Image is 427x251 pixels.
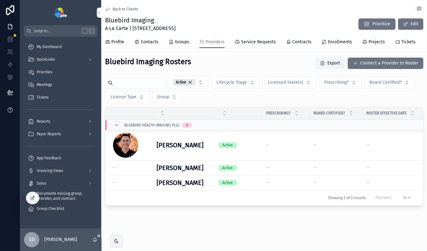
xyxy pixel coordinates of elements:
[219,165,258,171] a: Active
[364,77,415,89] button: Select Button
[206,39,225,45] span: Providers
[89,28,94,34] span: K
[266,143,306,148] a: --
[110,94,136,100] span: License Type
[366,180,422,185] a: --
[113,165,149,170] a: --
[105,16,176,25] h1: Bluebird Imaging
[173,79,195,86] div: Active
[266,165,306,170] a: --
[398,18,423,30] button: Edit
[37,70,53,75] span: Priorities
[37,44,62,49] span: My Dashboard
[157,163,203,173] h3: [PERSON_NAME]
[113,180,116,185] span: --
[105,36,124,49] a: Profile
[169,36,189,49] a: Groups
[157,140,203,150] h3: [PERSON_NAME]
[37,156,61,161] span: App Feedback
[37,132,61,137] span: Payor Reports
[268,79,303,86] span: Licensed State(s)
[372,21,390,27] span: Prioritize
[358,18,395,30] button: Prioritize
[266,180,269,185] span: --
[263,77,316,89] button: Select Button
[235,36,276,49] a: Service Requests
[266,165,269,170] span: --
[366,143,369,148] span: --
[141,39,158,45] span: Contacts
[186,123,188,128] div: 3
[313,143,359,148] a: --
[157,178,203,187] h3: [PERSON_NAME]
[348,58,423,69] button: Connect a Provider to Roster
[175,39,189,45] span: Groups
[366,143,422,148] a: --
[222,165,233,171] div: Active
[37,206,64,211] span: Group Checklist
[157,94,169,100] span: Group
[54,8,67,18] img: App logo
[216,79,247,86] span: Lifecycle Stage
[313,165,317,170] span: --
[315,58,345,69] button: Export
[157,178,211,187] a: [PERSON_NAME]
[37,95,49,100] span: Tickets
[401,39,416,45] span: Tickets
[24,79,97,90] a: Meetings
[37,119,50,124] span: Reports
[24,178,97,189] a: Sales
[24,152,97,164] a: App Feedback
[24,54,97,65] a: QuickLinks
[241,39,276,45] span: Service Requests
[369,79,402,86] span: Board Certified?
[44,236,77,243] p: [PERSON_NAME]
[34,28,79,34] span: Jump to...
[366,165,422,170] a: --
[37,82,52,87] span: Meetings
[328,39,352,45] span: Enrollments
[199,36,225,48] a: Providers
[362,36,385,49] a: Projects
[24,41,97,52] a: My Dashboard
[328,195,366,200] span: Showing 3 of 3 results
[313,111,345,116] span: Board Certified?
[113,165,116,170] span: --
[313,143,317,148] span: --
[211,77,260,89] button: Select Button
[29,236,35,243] span: SD
[168,76,208,89] button: Select Button
[24,116,97,127] a: Reports
[266,111,291,116] span: Prescribing?
[37,57,55,62] span: QuickLinks
[37,191,91,201] span: Documents missing group, provider, and contract
[24,128,97,140] a: Payor Reports
[173,79,195,86] button: Unselect ACTIVE
[124,123,180,128] span: Bluebird Health Imaging PLLC
[111,39,124,45] span: Profile
[219,142,258,148] a: Active
[219,180,258,186] a: Active
[322,36,352,49] a: Enrollments
[20,37,101,223] div: scrollable content
[37,168,63,173] span: Invoicing Views
[157,163,211,173] a: [PERSON_NAME]
[222,142,233,148] div: Active
[113,180,149,185] a: --
[313,180,317,185] span: --
[24,203,97,214] a: Group Checklist
[366,111,406,116] span: Roster Effective Date
[366,165,369,170] span: --
[134,36,158,49] a: Contacts
[24,66,97,78] a: Priorities
[286,36,312,49] a: Contracts
[266,180,306,185] a: --
[113,7,138,12] span: Back to Clients
[37,181,46,186] span: Sales
[105,57,191,67] h2: Bluebird Imaging Rosters
[152,91,182,103] button: Select Button
[368,39,385,45] span: Projects
[366,180,369,185] span: --
[292,39,312,45] span: Contracts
